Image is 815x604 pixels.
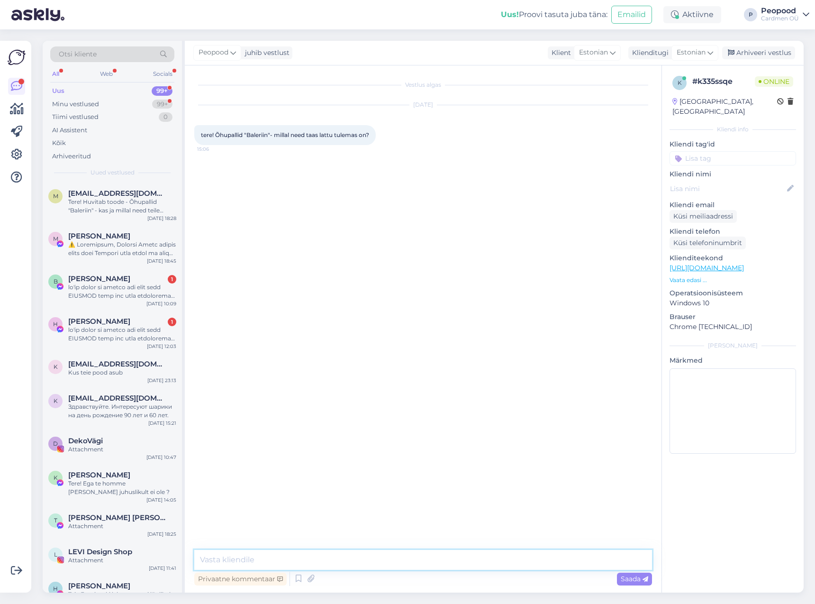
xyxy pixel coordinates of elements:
[670,276,796,284] p: Vaata edasi ...
[68,198,176,215] div: Tere! Huvitab toode - Õhupallid "Baleriin" - kas ja millal need teile uuesti lattu tulevad? Ette ...
[54,517,57,524] span: T
[663,6,721,23] div: Aktiivne
[53,235,58,242] span: M
[147,257,176,265] div: [DATE] 18:45
[670,356,796,366] p: Märkmed
[199,47,228,58] span: Peopood
[670,341,796,350] div: [PERSON_NAME]
[159,112,172,122] div: 0
[744,8,757,21] div: P
[670,322,796,332] p: Chrome [TECHNICAL_ID]
[91,168,135,177] span: Uued vestlused
[152,100,172,109] div: 99+
[68,317,130,326] span: Harry Constantinidou
[241,48,290,58] div: juhib vestlust
[194,573,287,586] div: Privaatne kommentaar
[148,420,176,427] div: [DATE] 15:21
[670,312,796,322] p: Brauser
[52,126,87,135] div: AI Assistent
[621,575,648,583] span: Saada
[501,10,519,19] b: Uus!
[194,81,652,89] div: Vestlus algas
[68,471,130,479] span: Kristi Suup
[579,47,608,58] span: Estonian
[68,360,167,368] span: katach765@hotmail.com
[197,146,233,153] span: 15:06
[98,68,115,80] div: Web
[68,403,176,420] div: Здравствуйте. Интересуют шарики на день рождение 90 лет и 60 лет.
[59,49,97,59] span: Otsi kliente
[755,76,793,87] span: Online
[52,152,91,161] div: Arhiveeritud
[761,7,809,22] a: PeopoodCardmen OÜ
[68,189,167,198] span: minnamaria.reimets@gmail.com
[68,368,176,377] div: Kus teie pood asub
[628,48,669,58] div: Klienditugi
[54,278,58,285] span: B
[672,97,777,117] div: [GEOGRAPHIC_DATA], [GEOGRAPHIC_DATA]
[68,556,176,565] div: Attachment
[670,200,796,210] p: Kliendi email
[52,100,99,109] div: Minu vestlused
[692,76,755,87] div: # k335ssqe
[53,320,58,328] span: H
[152,86,172,96] div: 99+
[670,169,796,179] p: Kliendi nimi
[670,288,796,298] p: Operatsioonisüsteem
[168,318,176,326] div: 1
[52,86,64,96] div: Uus
[68,275,130,283] span: Barbara Fit
[68,582,130,590] span: Hamza Chakhmani
[149,565,176,572] div: [DATE] 11:41
[68,394,167,403] span: kostja.polunin@gmail.com
[147,215,176,222] div: [DATE] 18:28
[670,253,796,263] p: Klienditeekond
[68,232,130,240] span: Martino Santos
[670,183,785,194] input: Lisa nimi
[201,131,369,138] span: tere! Õhupallid "Baleriin"- millal need taas lattu tulemas on?
[151,68,174,80] div: Socials
[146,300,176,307] div: [DATE] 10:09
[548,48,571,58] div: Klient
[68,240,176,257] div: ⚠️ Loremipsum, Dolorsi Ametc adipis elits doei Tempori utla etdol ma aliqu enimadmin veniamqu nos...
[52,112,99,122] div: Tiimi vestlused
[53,440,58,447] span: D
[54,551,57,558] span: L
[670,298,796,308] p: Windows 10
[147,377,176,384] div: [DATE] 23:13
[147,343,176,350] div: [DATE] 12:03
[146,496,176,503] div: [DATE] 14:05
[54,397,58,404] span: k
[501,9,607,20] div: Proovi tasuta juba täna:
[68,522,176,531] div: Attachment
[52,138,66,148] div: Kõik
[722,46,795,59] div: Arhiveeri vestlus
[50,68,61,80] div: All
[68,548,132,556] span: LEVI Design Shop
[54,474,58,481] span: K
[670,125,796,134] div: Kliendi info
[670,237,746,249] div: Küsi telefoninumbrit
[8,48,26,66] img: Askly Logo
[53,192,58,200] span: m
[54,363,58,370] span: k
[611,6,652,24] button: Emailid
[68,283,176,300] div: lo'ip dolor si ametco adi elit sedd EIUSMOD temp inc utla etdoloremag aliquaen. adminim veniamqu ...
[670,139,796,149] p: Kliendi tag'id
[678,79,682,86] span: k
[68,326,176,343] div: lo'ip dolor si ametco adi elit sedd EIUSMOD temp inc utla etdoloremag aliquaen. adminim veniamqu ...
[677,47,706,58] span: Estonian
[53,585,58,592] span: H
[146,454,176,461] div: [DATE] 10:47
[68,437,103,445] span: DekoVägi
[68,479,176,496] div: Tere! Ega te homme [PERSON_NAME] juhuslikult ei ole ?
[670,210,737,223] div: Küsi meiliaadressi
[761,7,799,15] div: Peopood
[147,531,176,538] div: [DATE] 18:25
[761,15,799,22] div: Cardmen OÜ
[670,227,796,237] p: Kliendi telefon
[670,264,744,272] a: [URL][DOMAIN_NAME]
[68,513,167,522] span: Teele Jürgenson
[194,101,652,109] div: [DATE]
[68,445,176,454] div: Attachment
